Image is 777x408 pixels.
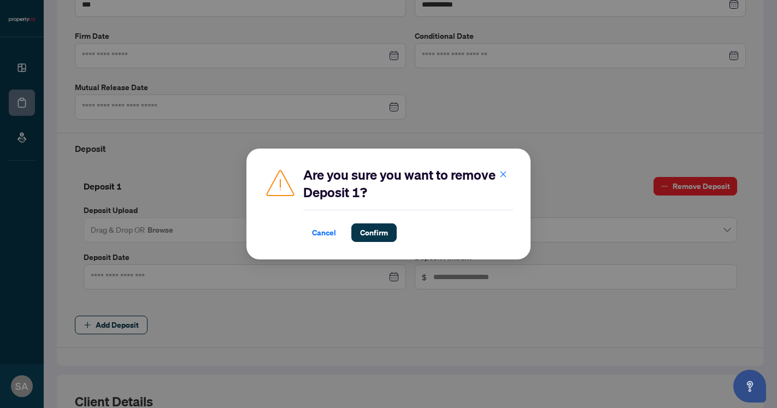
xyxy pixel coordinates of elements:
button: Open asap [733,370,766,403]
span: close [499,170,507,178]
h2: Are you sure you want to remove Deposit 1? [303,166,513,201]
img: Caution Icon [264,166,297,199]
span: Cancel [312,224,336,241]
button: Confirm [351,223,397,242]
button: Cancel [303,223,345,242]
span: Confirm [360,224,388,241]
